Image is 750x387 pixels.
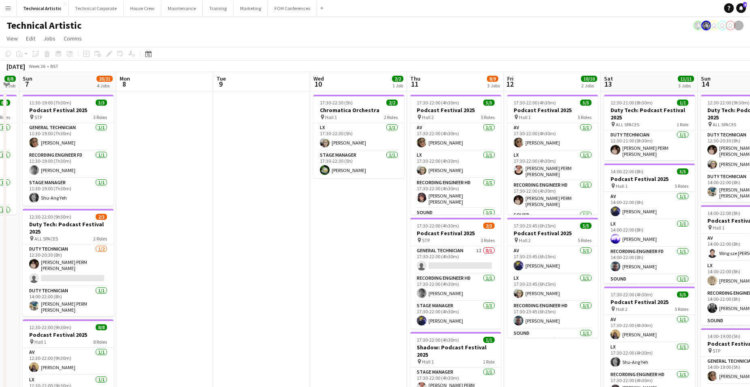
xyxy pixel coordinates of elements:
span: 12:30-22:00 (9h30m) [29,324,71,330]
h3: Podcast Festival 2025 [23,106,114,114]
app-job-card: 12:30-21:00 (8h30m)1/1Duty Tech: Podcast Festival 2025 ALL SPACES1 RoleDuty Technician1/112:30-21... [604,95,695,160]
app-card-role: Sound1/114:00-22:00 (8h) [604,274,695,302]
span: 11 [409,79,420,89]
div: 14:00-22:00 (8h)5/5Podcast Festival 2025 Hall 15 RolesAV1/114:00-22:00 (8h)[PERSON_NAME]LX1/114:0... [604,164,695,283]
div: 1 Job [5,83,15,89]
span: 1 Role [677,121,688,128]
app-job-card: 17:30-22:00 (4h30m)2/3Podcast Festival 2025 STP3 RolesGeneral Technician1I0/117:30-22:00 (4h30m) ... [410,218,501,329]
span: 8/8 [96,324,107,330]
app-card-role: Recording Engineer HD1/117:30-22:00 (4h30m)[PERSON_NAME] [PERSON_NAME] [410,178,501,208]
span: 8/9 [487,76,498,82]
app-job-card: 12:30-22:00 (9h30m)2/3Duty Tech: Podcast Festival 2025 ALL SPACES2 RolesDuty Technician1/212:30-2... [23,209,114,316]
span: 20/21 [96,76,113,82]
span: Edit [26,35,35,42]
app-card-role: LX1/117:30-22:00 (4h30m)[PERSON_NAME] [410,151,501,178]
span: 3/3 [96,100,107,106]
span: Comms [64,35,82,42]
app-card-role: Stage Manager1/111:30-19:00 (7h30m)Shu-Ang Yeh [23,178,114,206]
h1: Technical Artistic [6,19,81,32]
span: 8 [118,79,130,89]
span: STP [422,237,430,243]
span: Sat [604,75,613,82]
app-card-role: AV1/117:30-22:00 (4h30m)[PERSON_NAME] [507,123,598,151]
span: STP [713,348,720,354]
app-user-avatar: Sally PERM Pochciol [709,21,719,30]
span: 12:30-22:00 (9h30m) [707,100,750,106]
h3: Chromatica Orchestra [313,106,404,114]
span: Hall 2 [519,237,531,243]
span: 5 Roles [578,237,591,243]
span: 17:30-22:00 (4h30m) [417,337,459,343]
span: 2/2 [386,100,398,106]
span: 2/3 [483,223,495,229]
app-card-role: Recording Engineer HD1/117:30-22:00 (4h30m)[PERSON_NAME] PERM [PERSON_NAME] [507,181,598,211]
h3: Duty Tech: Podcast Festival 2025 [23,221,114,235]
span: Jobs [43,35,56,42]
span: 5/5 [677,291,688,298]
button: Maintenance [161,0,203,16]
span: 1 Role [483,359,495,365]
app-job-card: 17:30-22:00 (4h30m)5/5Podcast Festival 2025 Hall 25 RolesAV1/117:30-22:00 (4h30m)[PERSON_NAME]LX1... [410,95,501,215]
span: Mon [120,75,130,82]
app-card-role: LX1/117:30-22:00 (4h30m)Shu-Ang Yeh [604,342,695,370]
app-card-role: Sound1/1 [507,211,598,238]
span: Hall 2 [616,306,628,312]
span: 5/5 [580,100,591,106]
button: Technical Corporate [69,0,124,16]
app-card-role: Sound1/117:30-23:45 (6h15m) [507,329,598,356]
span: 2 Roles [384,114,398,120]
app-user-avatar: Krisztian PERM Vass [693,21,703,30]
span: 5/5 [580,223,591,229]
span: 8 Roles [93,339,107,345]
span: 2/3 [96,214,107,220]
span: 9 [215,79,226,89]
a: View [3,33,21,44]
app-card-role: LX1/117:30-22:30 (5h)[PERSON_NAME] [313,123,404,151]
app-card-role: LX1/117:30-23:45 (6h15m)[PERSON_NAME] [507,274,598,301]
span: 14:00-22:00 (8h) [707,210,740,216]
div: BST [50,63,58,69]
span: Thu [410,75,420,82]
span: STP [34,114,42,120]
span: 10 [312,79,324,89]
span: 8/8 [4,76,16,82]
span: 17:30-22:00 (4h30m) [514,100,556,106]
div: 4 Jobs [97,83,112,89]
app-card-role: AV1/117:30-23:45 (6h15m)[PERSON_NAME] [507,246,598,274]
a: Comms [60,33,85,44]
span: 5 Roles [675,183,688,189]
h3: Podcast Festival 2025 [410,106,501,114]
span: Fri [507,75,514,82]
h3: Duty Tech: Podcast Festival 2025 [604,106,695,121]
app-card-role: Duty Technician1/212:30-20:30 (8h)[PERSON_NAME] PERM [PERSON_NAME] [23,245,114,286]
span: Hall 1 [519,114,531,120]
span: ALL SPACES [616,121,639,128]
span: 5 Roles [481,114,495,120]
div: [DATE] [6,62,25,70]
app-card-role: LX1/114:00-22:00 (8h)[PERSON_NAME] [604,219,695,247]
span: 5 Roles [675,306,688,312]
span: 3 Roles [481,237,495,243]
span: Sun [701,75,711,82]
span: 12 [506,79,514,89]
span: Week 36 [27,63,47,69]
span: 14 [700,79,711,89]
div: 17:30-22:00 (4h30m)5/5Podcast Festival 2025 Hall 15 RolesAV1/117:30-22:00 (4h30m)[PERSON_NAME]LX1... [507,95,598,215]
app-card-role: Recording Engineer FD1/114:00-22:00 (8h)[PERSON_NAME] [604,247,695,274]
h3: Podcast Festival 2025 [604,175,695,183]
app-card-role: Stage Manager1/117:30-22:00 (4h30m)[PERSON_NAME] [410,301,501,329]
app-card-role: AV1/117:30-22:00 (4h30m)[PERSON_NAME] [604,315,695,342]
span: Hall 1 [422,359,434,365]
app-card-role: Recording Engineer HD1/117:30-23:45 (6h15m)[PERSON_NAME] [507,301,598,329]
span: Hall 1 [616,183,628,189]
span: 14:00-22:00 (8h) [611,168,643,174]
h3: Podcast Festival 2025 [23,331,114,338]
app-card-role: General Technician1I0/117:30-22:00 (4h30m) [410,246,501,274]
app-card-role: Recording Engineer HD1/117:30-22:00 (4h30m)[PERSON_NAME] [410,274,501,301]
span: 11/11 [678,76,694,82]
span: 7 [21,79,32,89]
app-job-card: 17:30-23:45 (6h15m)5/5Podcast Festival 2025 Hall 25 RolesAV1/117:30-23:45 (6h15m)[PERSON_NAME]LX1... [507,218,598,338]
app-job-card: 17:30-22:30 (5h)2/2Chromatica Orchestra Hall 12 RolesLX1/117:30-22:30 (5h)[PERSON_NAME]Stage Mana... [313,95,404,178]
app-card-role: Recording Engineer FD1/111:30-19:00 (7h30m)[PERSON_NAME] [23,151,114,178]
